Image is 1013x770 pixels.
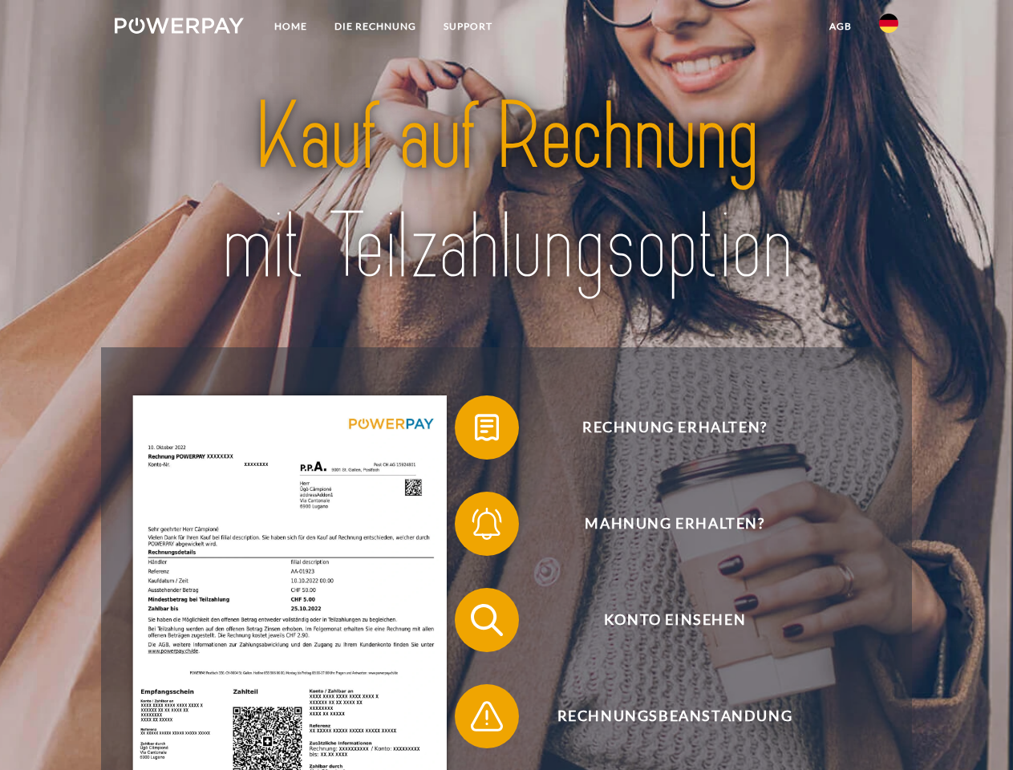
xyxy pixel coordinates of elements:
img: logo-powerpay-white.svg [115,18,244,34]
img: qb_bell.svg [467,504,507,544]
a: SUPPORT [430,12,506,41]
img: qb_search.svg [467,600,507,640]
img: title-powerpay_de.svg [153,77,860,307]
span: Konto einsehen [478,588,871,652]
img: de [879,14,898,33]
a: Home [261,12,321,41]
button: Mahnung erhalten? [455,492,872,556]
button: Konto einsehen [455,588,872,652]
button: Rechnung erhalten? [455,395,872,460]
span: Rechnungsbeanstandung [478,684,871,748]
span: Mahnung erhalten? [478,492,871,556]
img: qb_bill.svg [467,407,507,448]
span: Rechnung erhalten? [478,395,871,460]
a: DIE RECHNUNG [321,12,430,41]
img: qb_warning.svg [467,696,507,736]
button: Rechnungsbeanstandung [455,684,872,748]
a: agb [816,12,865,41]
